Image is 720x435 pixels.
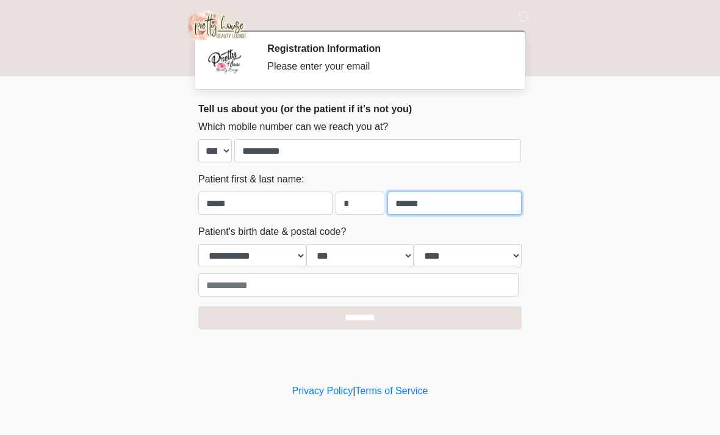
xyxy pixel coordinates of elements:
h2: Tell us about you (or the patient if it's not you) [198,103,522,115]
label: Patient first & last name: [198,172,304,187]
label: Which mobile number can we reach you at? [198,120,388,134]
img: Aesthetic Andrea, RN Logo [186,9,248,41]
a: Privacy Policy [292,386,353,396]
a: | [353,386,355,396]
img: Agent Avatar [207,43,244,79]
label: Patient's birth date & postal code? [198,225,346,239]
div: Please enter your email [267,59,503,74]
a: Terms of Service [355,386,428,396]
